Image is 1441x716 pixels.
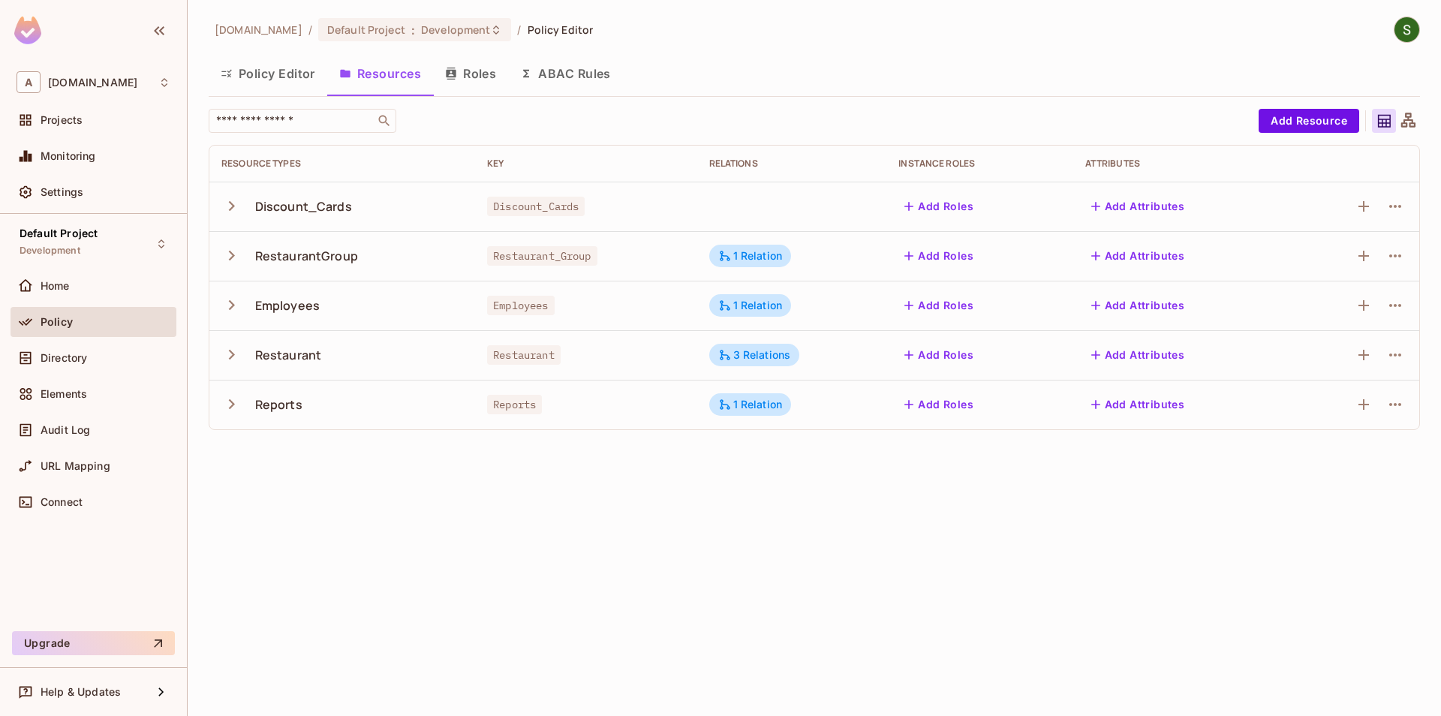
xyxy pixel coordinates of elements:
button: Add Attributes [1085,293,1191,317]
span: Help & Updates [41,686,121,698]
button: ABAC Rules [508,55,623,92]
div: Relations [709,158,875,170]
div: Reports [255,396,302,413]
button: Add Roles [898,244,979,268]
span: Policy [41,316,73,328]
span: Audit Log [41,424,90,436]
span: Policy Editor [528,23,594,37]
button: Roles [433,55,508,92]
div: 3 Relations [718,348,791,362]
img: SReyMgAAAABJRU5ErkJggg== [14,17,41,44]
span: Elements [41,388,87,400]
button: Add Roles [898,393,979,417]
span: Development [20,245,80,257]
span: Settings [41,186,83,198]
span: Discount_Cards [487,197,585,216]
button: Upgrade [12,631,175,655]
img: Shakti Seniyar [1394,17,1419,42]
span: Restaurant [487,345,561,365]
div: 1 Relation [718,249,783,263]
span: Development [421,23,490,37]
span: Default Project [327,23,405,37]
button: Add Attributes [1085,393,1191,417]
div: Instance roles [898,158,1060,170]
button: Add Resource [1259,109,1359,133]
span: Workspace: allerin.com [48,77,137,89]
span: Home [41,280,70,292]
span: Projects [41,114,83,126]
div: Discount_Cards [255,198,352,215]
span: the active workspace [215,23,302,37]
span: Directory [41,352,87,364]
button: Add Attributes [1085,244,1191,268]
span: Restaurant_Group [487,246,597,266]
div: Key [487,158,684,170]
button: Add Roles [898,293,979,317]
button: Add Roles [898,343,979,367]
button: Add Roles [898,194,979,218]
span: Reports [487,395,542,414]
li: / [517,23,521,37]
div: Restaurant [255,347,322,363]
div: Employees [255,297,320,314]
span: A [17,71,41,93]
button: Resources [327,55,433,92]
span: URL Mapping [41,460,110,472]
span: Default Project [20,227,98,239]
span: Connect [41,496,83,508]
div: 1 Relation [718,398,783,411]
li: / [308,23,312,37]
span: Employees [487,296,554,315]
div: RestaurantGroup [255,248,358,264]
button: Policy Editor [209,55,327,92]
span: : [411,24,416,36]
button: Add Attributes [1085,343,1191,367]
button: Add Attributes [1085,194,1191,218]
div: 1 Relation [718,299,783,312]
div: Attributes [1085,158,1276,170]
div: Resource Types [221,158,463,170]
span: Monitoring [41,150,96,162]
